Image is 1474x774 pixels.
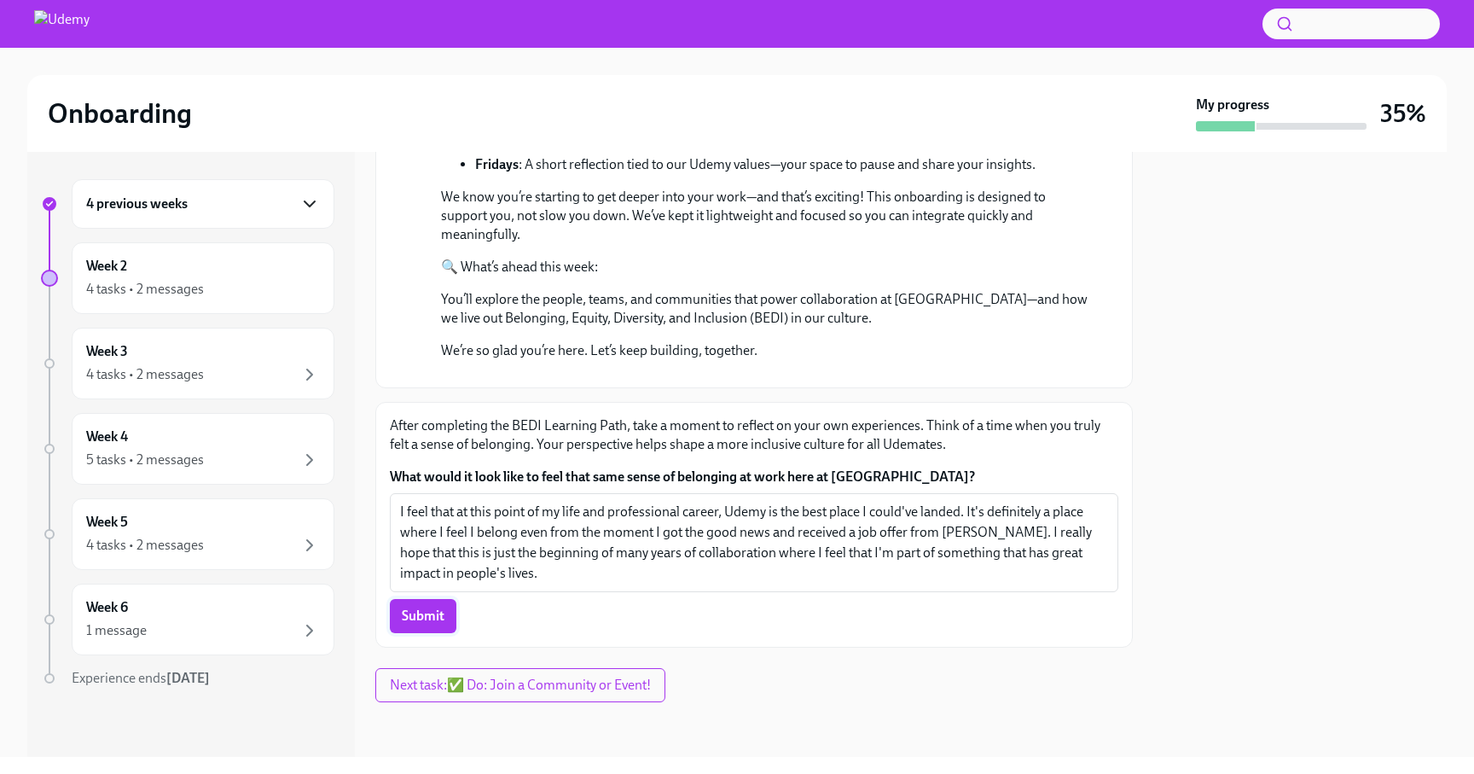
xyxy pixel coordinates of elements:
div: 4 tasks • 2 messages [86,536,204,555]
button: Next task:✅ Do: Join a Community or Event! [375,668,665,702]
div: 4 tasks • 2 messages [86,280,204,299]
h6: Week 5 [86,513,128,532]
img: Udemy [34,10,90,38]
div: 4 previous weeks [72,179,334,229]
a: Week 34 tasks • 2 messages [41,328,334,399]
strong: [DATE] [166,670,210,686]
p: You’ll explore the people, teams, and communities that power collaboration at [GEOGRAPHIC_DATA]—a... [441,290,1091,328]
a: Week 54 tasks • 2 messages [41,498,334,570]
span: Next task : ✅ Do: Join a Community or Event! [390,677,651,694]
a: Week 45 tasks • 2 messages [41,413,334,485]
h6: Week 2 [86,257,127,276]
span: Experience ends [72,670,210,686]
h3: 35% [1380,98,1426,129]
a: Week 61 message [41,584,334,655]
a: Week 24 tasks • 2 messages [41,242,334,314]
p: : A short reflection tied to our Udemy values—your space to pause and share your insights. [475,155,1091,174]
button: Submit [390,599,456,633]
div: 1 message [86,621,147,640]
h6: Week 4 [86,428,128,446]
p: After completing the BEDI Learning Path, take a moment to reflect on your own experiences. Think ... [390,416,1118,454]
label: What would it look like to feel that same sense of belonging at work here at [GEOGRAPHIC_DATA]? [390,468,1118,486]
h6: Week 6 [86,598,128,617]
h2: Onboarding [48,96,192,131]
strong: Fridays [475,156,519,172]
div: 4 tasks • 2 messages [86,365,204,384]
span: Submit [402,608,444,625]
strong: My progress [1196,96,1269,114]
h6: 4 previous weeks [86,195,188,213]
p: 🔍 What’s ahead this week: [441,258,1091,276]
h6: Week 3 [86,342,128,361]
textarea: I feel that at this point of my life and professional career, Udemy is the best place I could've ... [400,502,1108,584]
div: 5 tasks • 2 messages [86,451,204,469]
p: We’re so glad you’re here. Let’s keep building, together. [441,341,1091,360]
p: We know you’re starting to get deeper into your work—and that’s exciting! This onboarding is desi... [441,188,1091,244]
